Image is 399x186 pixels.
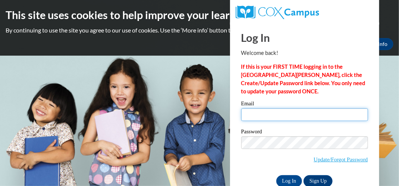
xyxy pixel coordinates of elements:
h2: This site uses cookies to help improve your learning experience. [6,7,393,22]
strong: If this is your FIRST TIME logging in to the [GEOGRAPHIC_DATA][PERSON_NAME], click the Create/Upd... [241,63,365,94]
p: By continuing to use the site you agree to our use of cookies. Use the ‘More info’ button to read... [6,26,393,34]
label: Password [241,129,368,136]
h1: Log In [241,30,368,45]
img: COX Campus [236,6,319,19]
a: Update/Forgot Password [314,156,368,162]
p: Welcome back! [241,49,368,57]
label: Email [241,101,368,108]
